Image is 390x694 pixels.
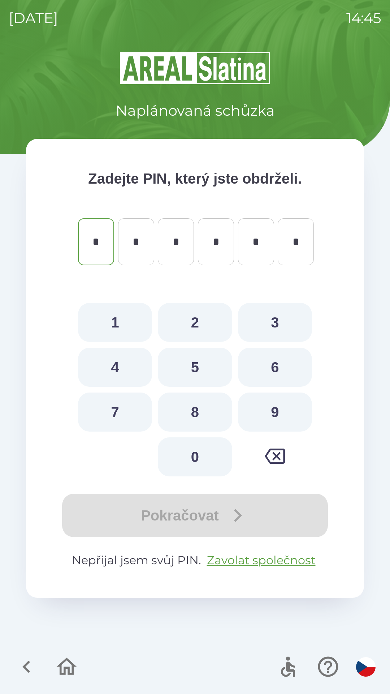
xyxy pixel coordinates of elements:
[204,552,318,569] button: Zavolat společnost
[78,348,152,387] button: 4
[78,303,152,342] button: 1
[26,51,364,85] img: Logo
[158,437,232,476] button: 0
[9,7,58,29] p: [DATE]
[238,393,312,432] button: 9
[78,393,152,432] button: 7
[238,303,312,342] button: 3
[116,100,275,121] p: Naplánovaná schůzka
[346,7,381,29] p: 14:45
[356,657,376,677] img: cs flag
[238,348,312,387] button: 6
[55,552,335,569] p: Nepřijal jsem svůj PIN.
[158,393,232,432] button: 8
[55,168,335,189] p: Zadejte PIN, který jste obdrželi.
[158,348,232,387] button: 5
[158,303,232,342] button: 2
